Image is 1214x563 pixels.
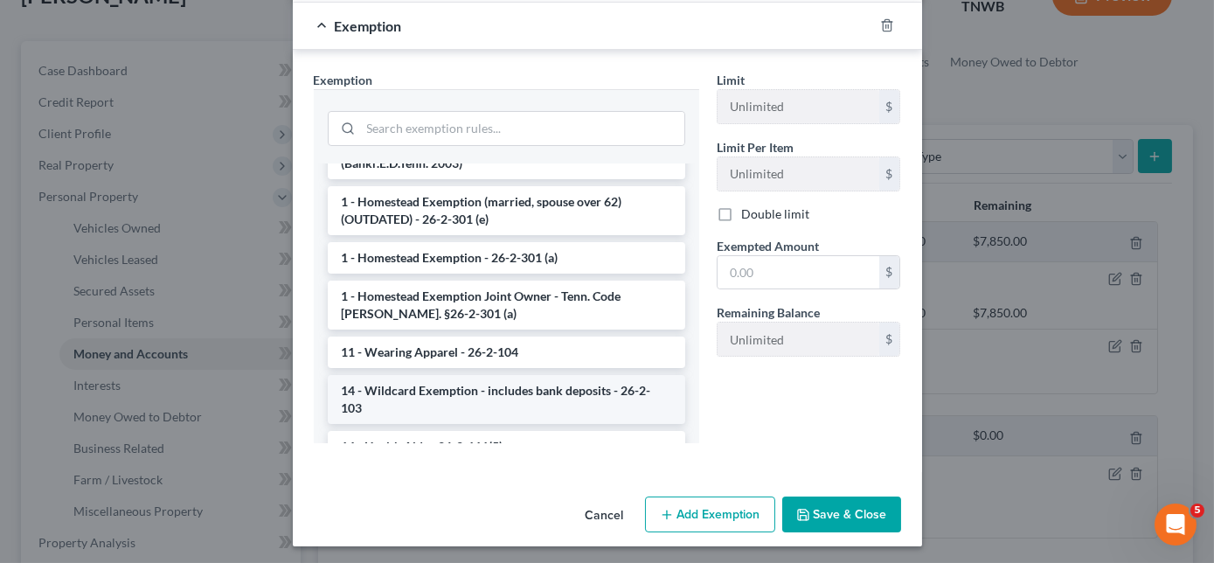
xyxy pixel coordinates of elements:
li: 14 - Wildcard Exemption - includes bank deposits - 26-2-103 [328,375,685,424]
span: Exemption [335,17,402,34]
li: 1 - Homestead Exemption Joint Owner - Tenn. Code [PERSON_NAME]. §26-2-301 (a) [328,281,685,330]
label: Limit Per Item [717,138,794,156]
span: Exempted Amount [717,239,819,254]
span: 5 [1190,504,1204,518]
span: Limit [717,73,745,87]
div: $ [879,256,900,289]
iframe: Intercom live chat [1155,504,1197,546]
li: 1 - Homestead Exemption - 26-2-301 (a) [328,242,685,274]
input: 0.00 [718,256,879,289]
input: -- [718,157,879,191]
input: -- [718,323,879,356]
div: $ [879,90,900,123]
div: $ [879,157,900,191]
li: 14 - Health Aids - 26-2-111(5) [328,431,685,462]
li: 11 - Wearing Apparel - 26-2-104 [328,337,685,368]
input: -- [718,90,879,123]
span: Exemption [314,73,373,87]
button: Cancel [572,498,638,533]
label: Remaining Balance [717,303,820,322]
li: 1 - Homestead Exemption (married, spouse over 62) (OUTDATED) - 26-2-301 (e) [328,186,685,235]
button: Add Exemption [645,497,775,533]
input: Search exemption rules... [361,112,684,145]
button: Save & Close [782,497,901,533]
div: $ [879,323,900,356]
label: Double limit [741,205,809,223]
